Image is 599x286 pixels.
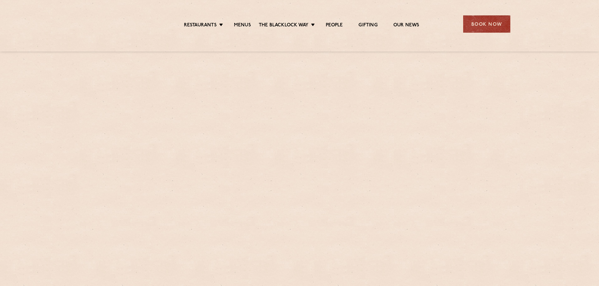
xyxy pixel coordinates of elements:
[393,22,419,29] a: Our News
[326,22,343,29] a: People
[358,22,377,29] a: Gifting
[89,6,143,42] img: svg%3E
[259,22,308,29] a: The Blacklock Way
[234,22,251,29] a: Menus
[463,15,510,33] div: Book Now
[184,22,217,29] a: Restaurants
